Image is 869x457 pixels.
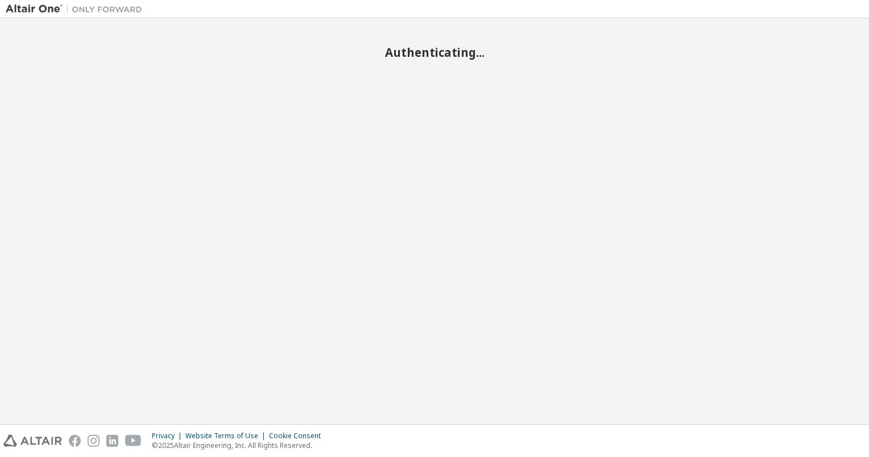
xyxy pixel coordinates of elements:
[152,441,328,450] p: © 2025 Altair Engineering, Inc. All Rights Reserved.
[125,435,142,447] img: youtube.svg
[88,435,100,447] img: instagram.svg
[6,3,148,15] img: Altair One
[69,435,81,447] img: facebook.svg
[185,431,269,441] div: Website Terms of Use
[3,435,62,447] img: altair_logo.svg
[269,431,328,441] div: Cookie Consent
[6,45,863,60] h2: Authenticating...
[106,435,118,447] img: linkedin.svg
[152,431,185,441] div: Privacy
